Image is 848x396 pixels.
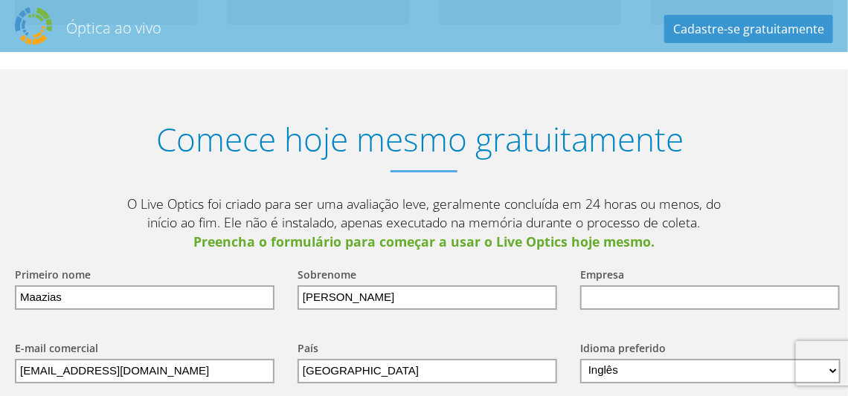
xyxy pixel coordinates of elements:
[157,117,684,161] font: Comece hoje mesmo gratuitamente
[664,15,833,43] a: Cadastre-se gratuitamente
[298,341,318,355] font: País
[580,341,666,355] font: Idioma preferido
[15,341,98,355] font: E-mail comercial
[673,21,824,37] font: Cadastre-se gratuitamente
[15,267,91,282] font: Primeiro nome
[127,195,721,232] font: O Live Optics foi criado para ser uma avaliação leve, geralmente concluída em 24 horas ou menos, ...
[15,7,52,45] img: Dell Dpack
[193,233,655,250] font: Preencha o formulário para começar a usar o Live Optics hoje mesmo.
[298,267,356,282] font: Sobrenome
[580,267,624,282] font: Empresa
[298,359,557,383] input: Comece a digitar para pesquisar um país
[66,18,161,38] font: Óptica ao vivo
